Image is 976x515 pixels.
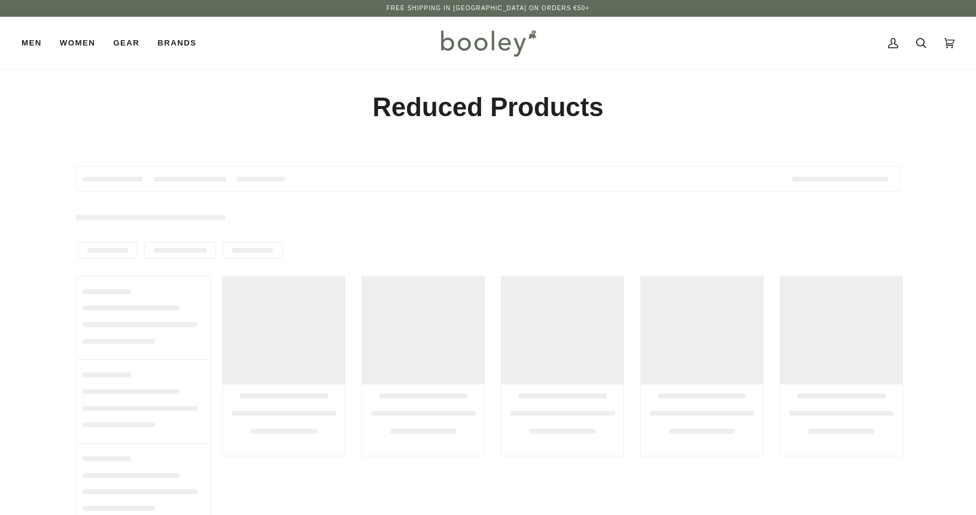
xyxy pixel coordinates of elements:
[157,37,196,49] span: Brands
[22,17,51,69] a: Men
[51,17,104,69] a: Women
[387,4,589,13] p: Free Shipping in [GEOGRAPHIC_DATA] on Orders €50+
[76,91,901,124] h1: Reduced Products
[104,17,148,69] a: Gear
[113,37,139,49] span: Gear
[22,37,42,49] span: Men
[60,37,95,49] span: Women
[436,26,540,60] img: Booley
[148,17,205,69] a: Brands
